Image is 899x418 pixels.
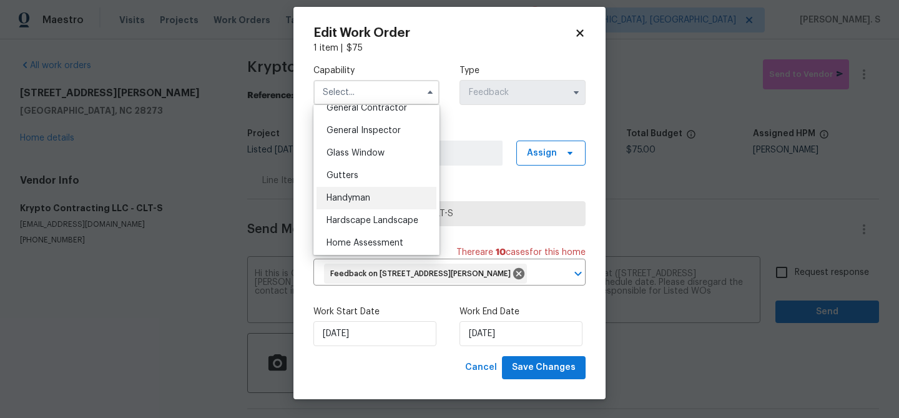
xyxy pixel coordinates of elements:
[327,126,401,135] span: General Inspector
[456,246,586,259] span: There are case s for this home
[327,194,370,202] span: Handyman
[512,360,576,376] span: Save Changes
[313,64,440,77] label: Capability
[496,248,506,257] span: 10
[327,239,403,247] span: Home Assessment
[465,360,497,376] span: Cancel
[423,85,438,100] button: Hide options
[324,264,527,284] div: Feedback on [STREET_ADDRESS][PERSON_NAME]
[327,149,385,157] span: Glass Window
[313,42,586,54] div: 1 item |
[327,171,358,180] span: Gutters
[502,356,586,379] button: Save Changes
[527,147,557,159] span: Assign
[330,269,516,279] span: Feedback on [STREET_ADDRESS][PERSON_NAME]
[327,104,407,112] span: General Contractor
[313,321,436,346] input: M/D/YYYY
[460,356,502,379] button: Cancel
[313,125,586,137] label: Work Order Manager
[313,306,440,318] label: Work Start Date
[459,64,586,77] label: Type
[459,80,586,105] input: Select...
[569,85,584,100] button: Show options
[313,27,574,39] h2: Edit Work Order
[327,216,418,225] span: Hardscape Landscape
[569,265,587,282] button: Open
[459,321,582,346] input: M/D/YYYY
[459,306,586,318] label: Work End Date
[346,44,363,52] span: $ 75
[324,207,575,220] span: Krypto Contracting LLC - CLT-S
[313,80,440,105] input: Select...
[313,186,586,198] label: Trade Partner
